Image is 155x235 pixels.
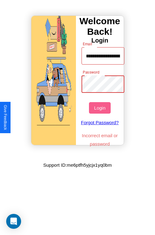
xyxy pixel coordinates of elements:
[76,16,124,37] h3: Welcome Back!
[3,105,7,130] div: Give Feedback
[6,214,21,229] div: Open Intercom Messenger
[83,41,92,47] label: Email
[89,102,110,114] button: Login
[83,70,99,75] label: Password
[76,37,124,44] h4: Login
[78,114,122,131] a: Forgot Password?
[31,16,76,145] img: gif
[78,131,122,148] p: Incorrect email or password
[43,161,112,169] p: Support ID: me6ptfh5yjcjx1yq0bm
